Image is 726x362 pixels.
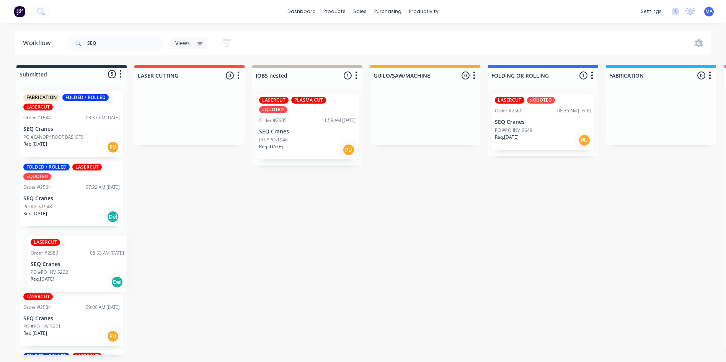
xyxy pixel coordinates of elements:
span: MA [705,8,713,15]
input: Enter column name… [374,71,449,80]
img: Factory [14,6,25,17]
input: Enter column name… [256,71,331,80]
input: Enter column name… [491,71,567,80]
div: Workflow [23,39,54,48]
span: 5 [108,70,116,78]
span: 0 [462,71,470,80]
span: 1 [579,71,587,80]
input: Enter column name… [138,71,213,80]
span: Views [175,39,190,47]
a: dashboard [284,6,320,17]
div: Submitted [18,70,47,78]
div: products [320,6,349,17]
span: 1 [344,71,352,80]
div: purchasing [370,6,405,17]
span: 0 [697,71,705,80]
span: 0 [226,71,234,80]
input: Search for orders... [87,36,163,51]
div: sales [349,6,370,17]
div: settings [637,6,666,17]
div: productivity [405,6,442,17]
input: Enter column name… [609,71,685,80]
